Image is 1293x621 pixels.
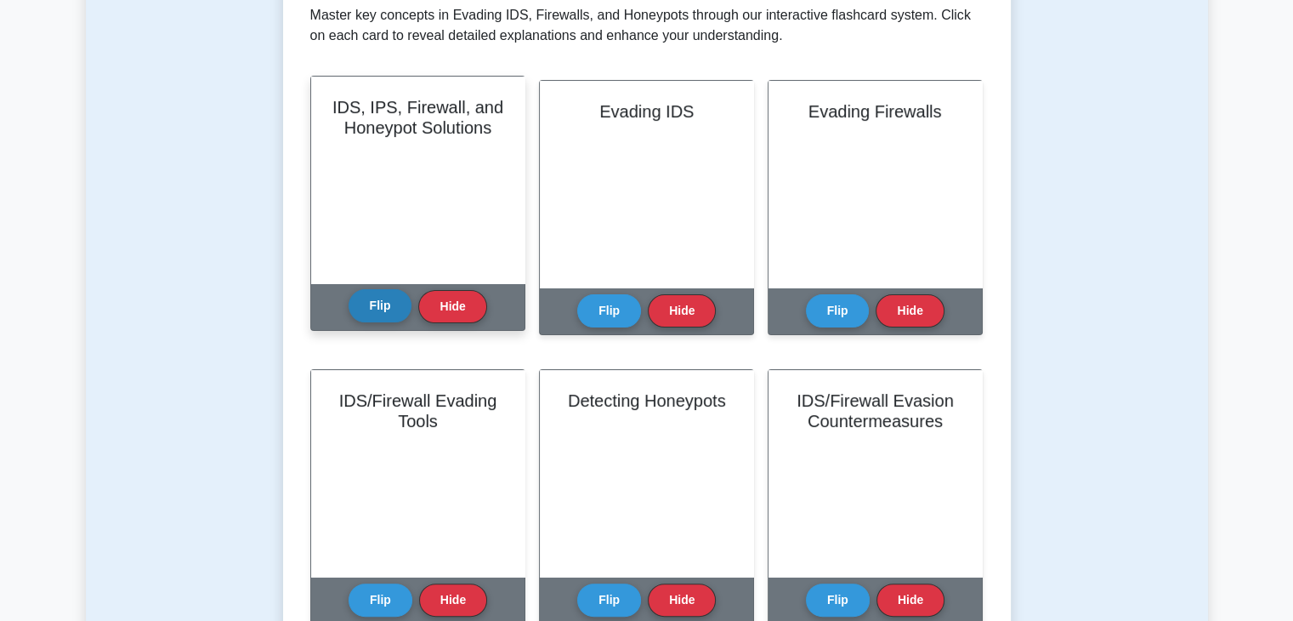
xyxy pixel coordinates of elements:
button: Hide [418,584,486,617]
h2: IDS/Firewall Evading Tools [332,390,504,431]
button: Flip [806,584,870,617]
button: Hide [876,584,944,617]
button: Flip [349,584,412,617]
button: Hide [876,294,944,328]
button: Flip [577,584,641,617]
button: Hide [648,584,716,617]
h2: Evading IDS [560,101,733,122]
h2: IDS, IPS, Firewall, and Honeypot Solutions [332,97,504,138]
h2: Detecting Honeypots [560,390,733,411]
button: Hide [648,294,716,328]
h2: IDS/Firewall Evasion Countermeasures [789,390,961,431]
button: Flip [577,294,641,328]
h2: Evading Firewalls [789,101,961,122]
button: Hide [418,290,486,323]
button: Flip [349,289,412,322]
p: Master key concepts in Evading IDS, Firewalls, and Honeypots through our interactive flashcard sy... [310,5,984,46]
button: Flip [806,294,870,328]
